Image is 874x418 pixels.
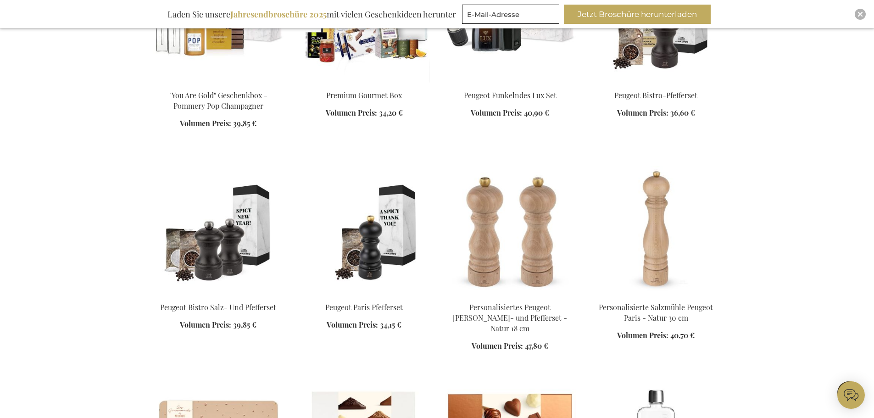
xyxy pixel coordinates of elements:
span: Volumen Preis: [180,118,231,128]
a: You Are Gold Gift Box - Pommery Pop Champagne [153,79,284,88]
span: Volumen Preis: [617,330,668,340]
div: Close [855,9,866,20]
span: 40,90 € [524,108,549,117]
a: Premium Gourmet Box [326,90,402,100]
span: 34,20 € [379,108,403,117]
div: Laden Sie unsere mit vielen Geschenkideen herunter [163,5,460,24]
a: Peugot Paris Pepper Set [299,291,430,300]
input: E-Mail-Adresse [462,5,559,24]
a: Volumen Preis: 40,70 € [617,330,695,341]
a: Peugeot Paris Salt & Pepper Set - Natural 18 cm [445,291,576,300]
span: 40,70 € [670,330,695,340]
a: EB-PKT-PEUG-CHAM-LUX Peugeot Funkelndes Lux Set [445,79,576,88]
a: Peugeot Funkelndes Lux Set [464,90,557,100]
b: Jahresendbroschüre 2025 [230,9,327,20]
a: Peugeot Bistro-Pfefferset [614,90,697,100]
a: Volumen Preis: 34,15 € [327,320,401,330]
a: Volumen Preis: 47,80 € [472,341,548,351]
form: marketing offers and promotions [462,5,562,27]
img: Peugeot Bistro Salz- Und Pfefferset [153,166,284,295]
span: Volumen Preis: [617,108,668,117]
a: Volumen Preis: 36,60 € [617,108,695,118]
img: Peugeot Paris Salt & Pepper Set - Natural 18 cm [445,166,576,295]
img: Close [857,11,863,17]
a: Peugeot Paris Pfefferset [325,302,403,312]
a: Personalised Peugeot Paris Salt Mill - Natural 30 cm [590,291,722,300]
span: 39,85 € [233,118,256,128]
a: Personalisiertes Peugeot [PERSON_NAME]- und Pfefferset - Natur 18 cm [453,302,567,333]
span: 47,80 € [525,341,548,351]
img: Personalised Peugeot Paris Salt Mill - Natural 30 cm [590,166,722,295]
a: Personalisierte Salzmühle Peugeot Paris - Natur 30 cm [599,302,713,323]
img: Peugot Paris Pepper Set [299,166,430,295]
a: Volumen Preis: 39,85 € [180,118,256,129]
a: "You Are Gold" Geschenkbox - Pommery Pop Champagner [169,90,267,111]
span: 34,15 € [380,320,401,329]
iframe: belco-activator-frame [837,381,865,409]
a: Premium Gourmet Box [299,79,430,88]
span: Volumen Preis: [326,108,377,117]
button: Jetzt Broschüre herunterladen [564,5,711,24]
a: Volumen Preis: 34,20 € [326,108,403,118]
span: Volumen Preis: [327,320,378,329]
a: Volumen Preis: 40,90 € [471,108,549,118]
span: Volumen Preis: [471,108,522,117]
span: 36,60 € [670,108,695,117]
a: Peugot Bistro Pepper Set [590,79,722,88]
a: Peugeot Bistro Salt & Pepper Set [153,291,284,300]
span: Volumen Preis: [472,341,523,351]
